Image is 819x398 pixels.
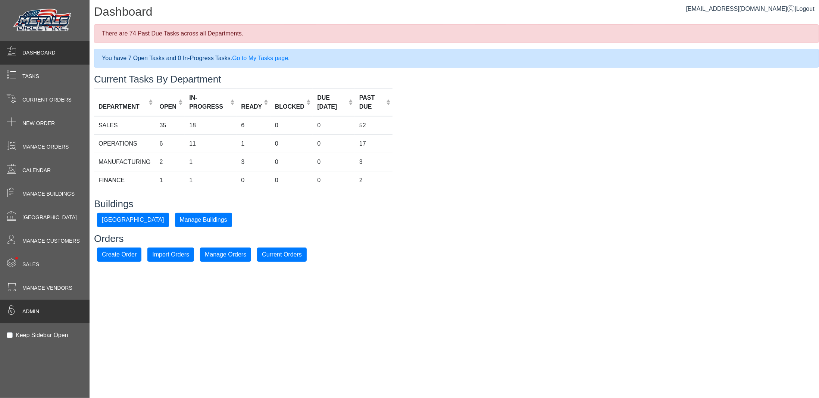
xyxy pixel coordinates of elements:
td: 6 [237,116,270,135]
a: Manage Buildings [175,216,232,223]
td: 0 [271,171,313,189]
td: 3 [237,153,270,171]
span: Manage Orders [22,143,69,151]
span: New Order [22,119,55,127]
a: Create Order [97,251,141,257]
a: Current Orders [257,251,307,257]
div: PAST DUE [359,93,384,111]
td: 52 [355,116,393,135]
td: SALES [94,116,155,135]
button: Create Order [97,248,141,262]
a: [EMAIL_ADDRESS][DOMAIN_NAME] [686,6,795,12]
a: Import Orders [147,251,194,257]
span: Tasks [22,72,39,80]
h3: Orders [94,233,819,245]
span: Manage Customers [22,237,80,245]
td: 0 [313,116,355,135]
div: READY [241,102,262,111]
div: IN-PROGRESS [189,93,228,111]
td: 0 [271,116,313,135]
td: MANUFACTURING [94,153,155,171]
span: Sales [22,261,39,268]
span: Admin [22,308,39,315]
button: Manage Orders [200,248,251,262]
span: [GEOGRAPHIC_DATA] [22,214,77,221]
td: 35 [155,116,185,135]
td: 3 [355,153,393,171]
button: Manage Buildings [175,213,232,227]
td: OPERATIONS [94,134,155,153]
td: 0 [313,134,355,153]
td: 0 [313,153,355,171]
td: 6 [155,134,185,153]
td: 2 [355,171,393,189]
td: 1 [185,171,237,189]
td: 0 [271,153,313,171]
div: BLOCKED [275,102,304,111]
h3: Current Tasks By Department [94,74,819,85]
td: 18 [185,116,237,135]
h3: Buildings [94,198,819,210]
span: Logout [796,6,815,12]
button: Current Orders [257,248,307,262]
a: [GEOGRAPHIC_DATA] [97,216,169,223]
td: FINANCE [94,171,155,189]
div: | [686,4,815,13]
td: 17 [355,134,393,153]
div: DUE [DATE] [317,93,346,111]
div: There are 74 Past Due Tasks across all Departments. [94,24,819,43]
div: DEPARTMENT [99,102,147,111]
a: Go to My Tasks page. [232,55,290,61]
h1: Dashboard [94,4,819,21]
div: You have 7 Open Tasks and 0 In-Progress Tasks. [94,49,819,68]
span: Manage Vendors [22,284,72,292]
div: OPEN [160,102,176,111]
td: 0 [271,134,313,153]
label: Keep Sidebar Open [16,331,68,340]
td: 1 [185,153,237,171]
span: Calendar [22,167,51,174]
td: 1 [155,171,185,189]
span: • [7,246,26,270]
td: 11 [185,134,237,153]
a: Manage Orders [200,251,251,257]
td: 0 [313,171,355,189]
img: Metals Direct Inc Logo [11,7,75,34]
span: Current Orders [22,96,72,104]
button: [GEOGRAPHIC_DATA] [97,213,169,227]
td: 0 [237,171,270,189]
span: Dashboard [22,49,56,57]
span: Manage Buildings [22,190,75,198]
td: 1 [237,134,270,153]
button: Import Orders [147,248,194,262]
td: 2 [155,153,185,171]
